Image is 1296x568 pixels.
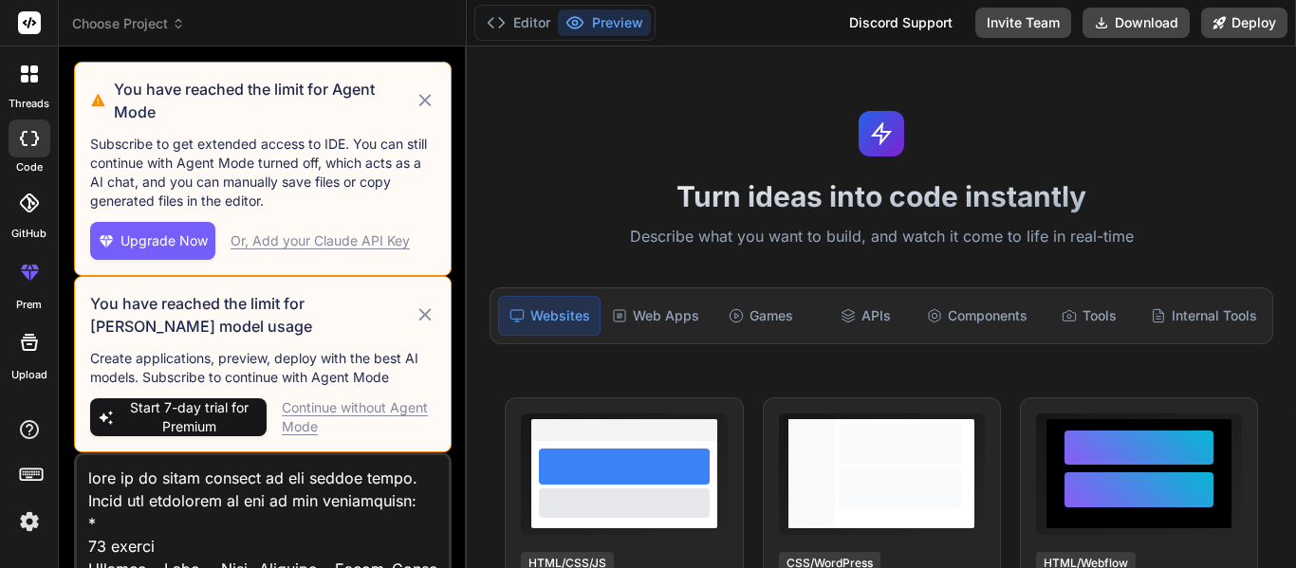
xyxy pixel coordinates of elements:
[282,398,435,436] div: Continue without Agent Mode
[498,296,601,336] div: Websites
[11,367,47,383] label: Upload
[711,296,811,336] div: Games
[90,135,435,211] p: Subscribe to get extended access to IDE. You can still continue with Agent Mode turned off, which...
[975,8,1071,38] button: Invite Team
[815,296,916,336] div: APIs
[90,222,215,260] button: Upgrade Now
[72,14,185,33] span: Choose Project
[558,9,651,36] button: Preview
[838,8,964,38] div: Discord Support
[120,231,208,250] span: Upgrade Now
[1201,8,1287,38] button: Deploy
[604,296,707,336] div: Web Apps
[919,296,1035,336] div: Components
[1143,296,1265,336] div: Internal Tools
[11,226,46,242] label: GitHub
[13,505,46,538] img: settings
[479,9,558,36] button: Editor
[1083,8,1190,38] button: Download
[90,349,435,387] p: Create applications, preview, deploy with the best AI models. Subscribe to continue with Agent Mode
[16,297,42,313] label: prem
[9,96,49,112] label: threads
[478,225,1285,249] p: Describe what you want to build, and watch it come to life in real-time
[114,78,415,123] h3: You have reached the limit for Agent Mode
[1039,296,1139,336] div: Tools
[478,179,1285,213] h1: Turn ideas into code instantly
[231,231,410,250] div: Or, Add your Claude API Key
[120,398,259,436] span: Start 7-day trial for Premium
[90,398,267,436] button: Start 7-day trial for Premium
[16,159,43,175] label: code
[90,292,415,338] h3: You have reached the limit for [PERSON_NAME] model usage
